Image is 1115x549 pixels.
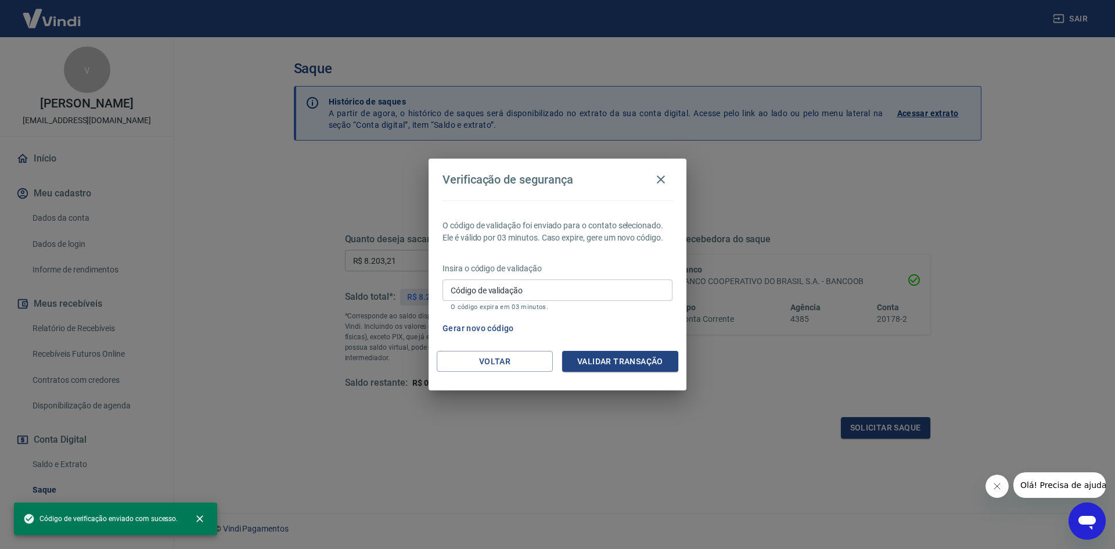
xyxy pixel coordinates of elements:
iframe: Mensagem da empresa [1013,472,1106,498]
p: Insira o código de validação [443,263,672,275]
span: Olá! Precisa de ajuda? [7,8,98,17]
button: Voltar [437,351,553,372]
iframe: Fechar mensagem [985,475,1009,498]
button: Gerar novo código [438,318,519,339]
p: O código de validação foi enviado para o contato selecionado. Ele é válido por 03 minutos. Caso e... [443,220,672,244]
button: close [187,506,213,532]
h4: Verificação de segurança [443,173,573,186]
span: Código de verificação enviado com sucesso. [23,513,178,525]
p: O código expira em 03 minutos. [451,303,664,311]
button: Validar transação [562,351,678,372]
iframe: Botão para abrir a janela de mensagens [1069,503,1106,540]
